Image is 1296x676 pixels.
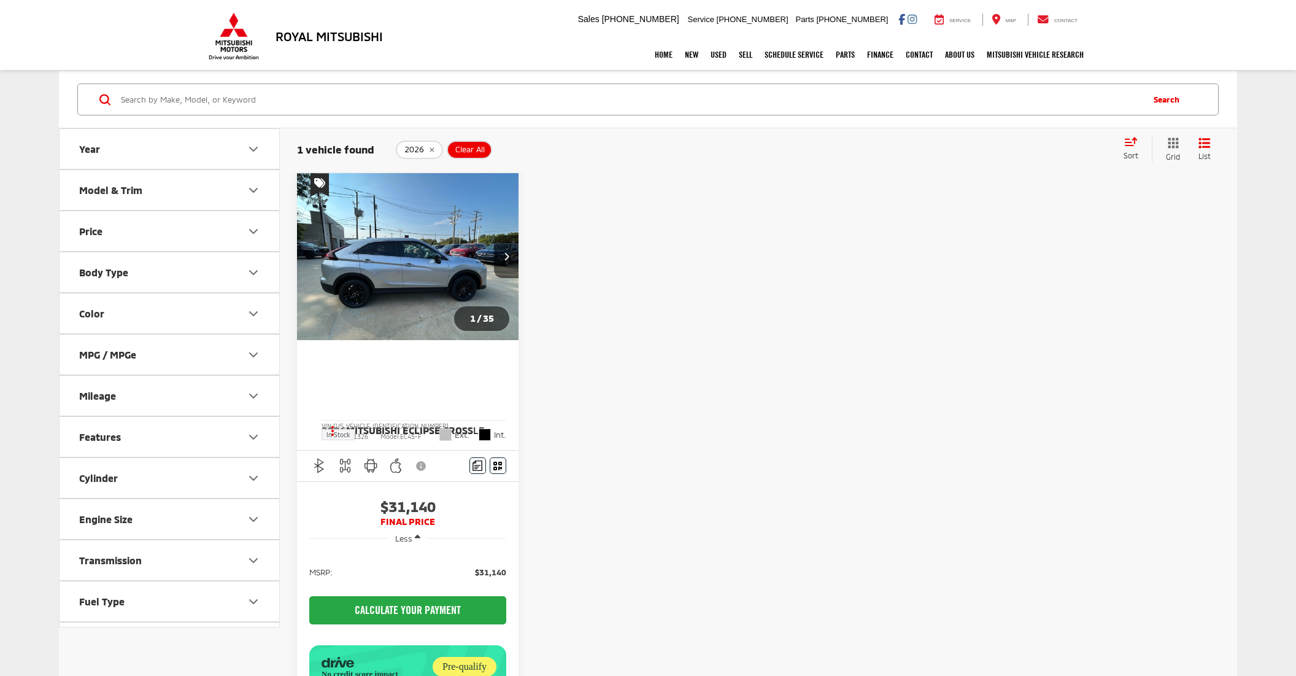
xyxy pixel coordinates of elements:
a: Parts: Opens in a new tab [830,39,861,70]
: CALCULATE YOUR PAYMENT [309,596,506,624]
span: MSRP: [309,566,333,578]
button: Engine SizeEngine Size [60,499,280,539]
button: View Disclaimer [411,453,432,479]
img: Android Auto [363,458,379,473]
a: Mitsubishi Vehicle Research [981,39,1090,70]
i: Window Sticker [493,460,502,470]
button: TransmissionTransmission [60,540,280,580]
a: About Us [939,39,981,70]
span: Service [688,15,714,24]
div: Cylinder [79,472,118,484]
span: List [1198,151,1211,161]
button: PricePrice [60,211,280,251]
img: Comments [472,460,482,471]
button: Less [389,527,426,550]
div: Mileage [246,389,261,403]
div: Body Type [246,265,261,280]
button: FeaturesFeatures [60,417,280,457]
a: Used [704,39,733,70]
span: FINAL PRICE [309,516,506,528]
button: Select sort value [1117,137,1152,161]
button: MileageMileage [60,376,280,416]
button: Fuel TypeFuel Type [60,581,280,621]
a: Service [925,14,980,26]
span: 35 [483,313,494,324]
button: ColorColor [60,293,280,333]
h3: Royal Mitsubishi [276,29,383,43]
span: 1 [470,313,476,324]
button: Model & TrimModel & Trim [60,170,280,210]
span: 1 vehicle found [297,143,374,155]
div: Body Type [79,266,128,278]
a: Contact [900,39,939,70]
div: Model & Trim [79,184,142,196]
div: Year [246,142,261,157]
button: Body TypeBody Type [60,252,280,292]
button: Actions [322,420,343,441]
a: Contact [1028,14,1087,26]
a: New [679,39,704,70]
button: Window Sticker [490,457,506,474]
span: Contact [1054,18,1078,23]
div: Price [79,225,102,237]
span: Service [949,18,971,23]
div: Cylinder [246,471,261,486]
div: Engine Size [246,512,261,527]
span: Sales [578,14,600,24]
div: Features [246,430,261,445]
div: MPG / MPGe [246,348,261,362]
div: Year [79,143,100,155]
a: 2026 Mitsubishi Eclipse Cross LE2026 Mitsubishi Eclipse Cross LE2026 Mitsubishi Eclipse Cross LE2... [296,173,520,340]
div: Mileage [79,390,116,402]
div: Color [79,308,104,319]
img: 2026 Mitsubishi Eclipse Cross LE [296,173,520,341]
input: Search by Make, Model, or Keyword [120,85,1141,114]
div: Fuel Type [79,596,125,607]
span: Map [1006,18,1016,23]
span: [PHONE_NUMBER] [602,14,679,24]
div: Price [246,224,261,239]
button: YearYear [60,129,280,169]
img: Apple CarPlay [388,458,404,473]
div: Color [246,306,261,321]
a: Schedule Service: Opens in a new tab [758,39,830,70]
button: MPG / MPGeMPG / MPGe [60,335,280,375]
img: Bluetooth® [312,458,327,473]
div: Transmission [246,553,261,568]
button: Clear All [447,141,492,159]
span: Grid [1166,152,1180,162]
div: Fuel Type [246,594,261,609]
span: Sort [1124,151,1138,160]
span: [PHONE_NUMBER] [816,15,888,24]
button: List View [1189,137,1220,162]
a: Home [649,39,679,70]
span: dropdown dots [331,425,334,435]
span: $31,140 [309,497,506,516]
img: 4WD/AWD [337,458,353,473]
a: Map [982,14,1025,26]
span: Clear All [455,145,485,155]
span: / [476,314,483,323]
button: CylinderCylinder [60,458,280,498]
div: Transmission [79,554,142,566]
a: Sell [733,39,758,70]
div: MPG / MPGe [79,349,136,360]
span: $31,140 [475,566,506,578]
a: Finance [861,39,900,70]
button: Drivetrain [60,623,280,662]
span: Special [310,173,329,196]
span: [PHONE_NUMBER] [717,15,789,24]
span: Less [395,534,412,543]
div: Features [79,431,121,443]
button: Grid View [1152,137,1189,162]
div: Model & Trim [246,183,261,198]
button: remove 2026 [396,141,443,159]
span: 2026 [404,145,424,155]
span: Parts [795,15,814,24]
a: Facebook: Click to visit our Facebook page [898,14,905,24]
a: Instagram: Click to visit our Instagram page [908,14,917,24]
button: Search [1141,84,1197,115]
button: Next image [494,235,519,278]
div: 2026 Mitsubishi Eclipse Cross LE 0 [296,173,520,340]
